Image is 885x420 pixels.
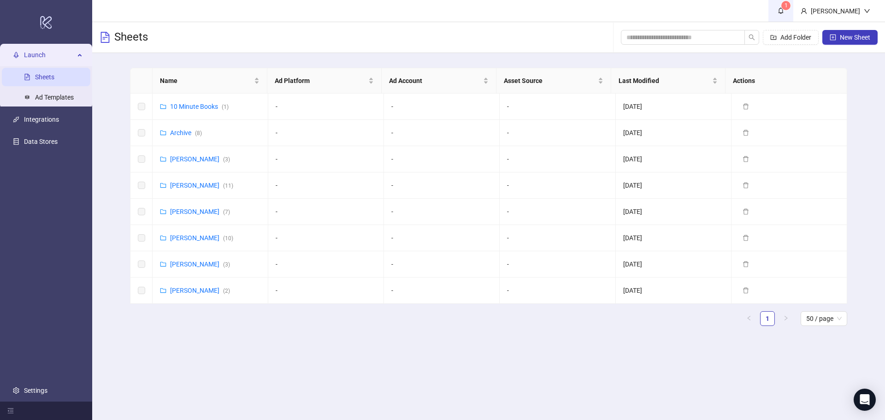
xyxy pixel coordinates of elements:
[616,225,732,251] td: [DATE]
[743,103,749,110] span: delete
[743,287,749,294] span: delete
[268,94,384,120] td: -
[170,155,230,163] a: [PERSON_NAME](3)
[268,225,384,251] td: -
[779,311,793,326] li: Next Page
[24,46,75,64] span: Launch
[268,199,384,225] td: -
[384,120,500,146] td: -
[222,104,229,110] span: ( 1 )
[7,408,14,414] span: menu-fold
[743,235,749,241] span: delete
[223,235,233,242] span: ( 10 )
[160,103,166,110] span: folder
[24,387,47,394] a: Settings
[170,260,230,268] a: [PERSON_NAME](3)
[742,311,756,326] li: Previous Page
[35,73,54,81] a: Sheets
[170,129,202,136] a: Archive(8)
[500,172,615,199] td: -
[500,94,615,120] td: -
[830,34,836,41] span: plus-square
[384,94,500,120] td: -
[780,34,811,41] span: Add Folder
[840,34,870,41] span: New Sheet
[770,34,777,41] span: folder-add
[195,130,202,136] span: ( 8 )
[616,120,732,146] td: [DATE]
[384,225,500,251] td: -
[268,278,384,304] td: -
[749,34,755,41] span: search
[496,68,611,94] th: Asset Source
[24,116,59,123] a: Integrations
[170,103,229,110] a: 10 Minute Books(1)
[807,6,864,16] div: [PERSON_NAME]
[268,251,384,278] td: -
[743,156,749,162] span: delete
[500,225,615,251] td: -
[170,234,233,242] a: [PERSON_NAME](10)
[619,76,711,86] span: Last Modified
[854,389,876,411] div: Open Intercom Messenger
[389,76,481,86] span: Ad Account
[785,2,788,9] span: 1
[500,146,615,172] td: -
[384,172,500,199] td: -
[500,199,615,225] td: -
[742,311,756,326] button: left
[223,156,230,163] span: ( 3 )
[801,311,847,326] div: Page Size
[743,130,749,136] span: delete
[778,7,784,14] span: bell
[223,209,230,215] span: ( 7 )
[35,94,74,101] a: Ad Templates
[160,76,252,86] span: Name
[170,208,230,215] a: [PERSON_NAME](7)
[500,251,615,278] td: -
[616,251,732,278] td: [DATE]
[223,183,233,189] span: ( 11 )
[864,8,870,14] span: down
[384,278,500,304] td: -
[779,311,793,326] button: right
[267,68,382,94] th: Ad Platform
[611,68,726,94] th: Last Modified
[384,199,500,225] td: -
[382,68,496,94] th: Ad Account
[500,278,615,304] td: -
[170,182,233,189] a: [PERSON_NAME](11)
[616,146,732,172] td: [DATE]
[384,251,500,278] td: -
[616,199,732,225] td: [DATE]
[268,146,384,172] td: -
[275,76,367,86] span: Ad Platform
[500,120,615,146] td: -
[160,130,166,136] span: folder
[763,30,819,45] button: Add Folder
[268,172,384,199] td: -
[743,261,749,267] span: delete
[761,312,774,325] a: 1
[822,30,878,45] button: New Sheet
[13,52,19,58] span: rocket
[781,1,791,10] sup: 1
[160,261,166,267] span: folder
[384,146,500,172] td: -
[160,287,166,294] span: folder
[268,120,384,146] td: -
[160,182,166,189] span: folder
[153,68,267,94] th: Name
[504,76,596,86] span: Asset Source
[170,287,230,294] a: [PERSON_NAME](2)
[24,138,58,145] a: Data Stores
[783,315,789,321] span: right
[801,8,807,14] span: user
[743,208,749,215] span: delete
[100,32,111,43] span: file-text
[616,94,732,120] td: [DATE]
[223,261,230,268] span: ( 3 )
[160,235,166,241] span: folder
[160,156,166,162] span: folder
[223,288,230,294] span: ( 2 )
